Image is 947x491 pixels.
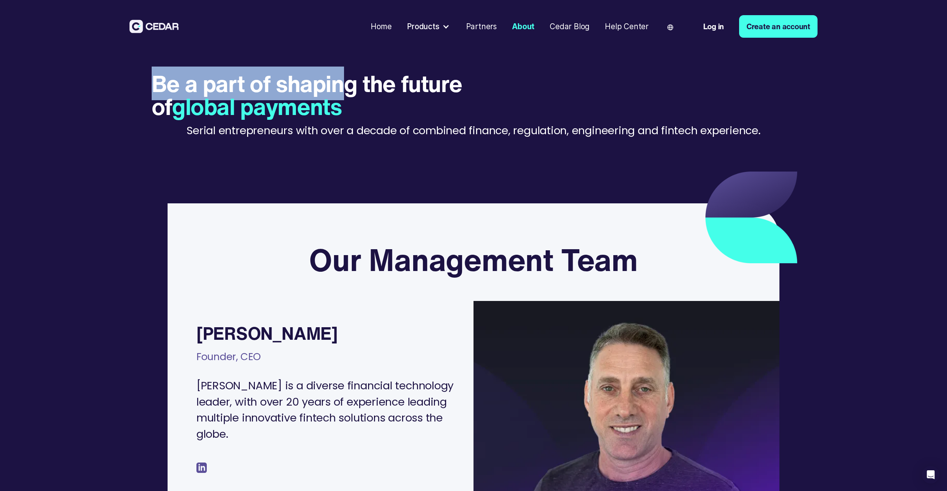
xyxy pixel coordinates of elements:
p: Serial entrepreneurs with over a decade of combined finance, regulation, engineering and fintech ... [186,123,760,139]
div: Help Center [605,21,648,32]
div: Partners [466,21,497,32]
p: [PERSON_NAME] is a diverse financial technology leader, with over 20 years of experience leading ... [196,378,455,442]
h3: Our Management Team [309,241,638,278]
a: Partners [462,17,501,36]
img: world icon [667,24,673,30]
div: Products [407,21,439,32]
a: Create an account [739,15,818,38]
a: Cedar Blog [546,17,593,36]
div: Products [403,17,455,36]
div: Log in [703,21,724,32]
h1: Be a part of shaping the future of [152,72,538,118]
div: About [512,21,535,32]
div: Cedar Blog [550,21,590,32]
div: Home [371,21,392,32]
span: global payments [172,89,342,123]
a: Home [367,17,395,36]
a: Help Center [601,17,652,36]
div: Founder, CEO [196,345,261,376]
div: Open Intercom Messenger [922,466,940,484]
a: Log in [696,15,732,38]
a: About [508,17,539,36]
div: [PERSON_NAME] [196,324,338,343]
